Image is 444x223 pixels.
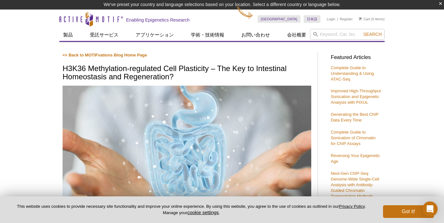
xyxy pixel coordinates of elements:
a: Privacy Policy [339,204,365,209]
img: Change Here [236,5,253,20]
a: Generating the Best ChIP Data Every Time [331,112,378,122]
a: 会社概要 [283,29,310,41]
button: Search [361,31,384,37]
a: Complete Guide to Sonication of Chromatin for ChIP Assays [331,130,375,146]
a: Improved High-Throughput Sonication and Epigenetic Analysis with PIXUL [331,89,381,105]
a: 学術・技術情報 [187,29,228,41]
div: Open Intercom Messenger [422,201,438,217]
a: Register [340,17,353,21]
p: This website uses cookies to provide necessary site functionality and improve your online experie... [10,204,373,216]
a: 日本語 [304,15,320,23]
h1: H3K36 Methylation-regulated Cell Plasticity – The Key to Intestinal Homeostasis and Regeneration? [63,64,311,82]
a: Reversing Your Epigenetic Age [331,153,380,164]
a: [GEOGRAPHIC_DATA] [258,15,300,23]
a: Next-Gen ChIP-Seq: Genome-Wide Single-Cell Analysis with Antibody-Guided Chromatin Tagmentation M... [331,171,379,199]
a: お問い合わせ [238,29,274,41]
a: アプリケーション [132,29,178,41]
a: Login [327,17,335,21]
a: 製品 [59,29,77,41]
button: Got it! [383,205,434,218]
input: Keyword, Cat. No. [310,29,385,40]
img: Your Cart [359,17,362,20]
span: Search [363,32,382,37]
button: cookie settings [187,210,219,215]
li: (0 items) [359,15,385,23]
h2: Enabling Epigenetics Research [126,17,190,23]
a: << Back to MOTIFvations Blog Home Page [63,53,147,57]
a: Cart [359,17,370,21]
h3: Featured Articles [331,55,381,60]
li: | [337,15,338,23]
a: 受託サービス [86,29,122,41]
a: Complete Guide to Understanding & Using ATAC-Seq [331,65,374,82]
